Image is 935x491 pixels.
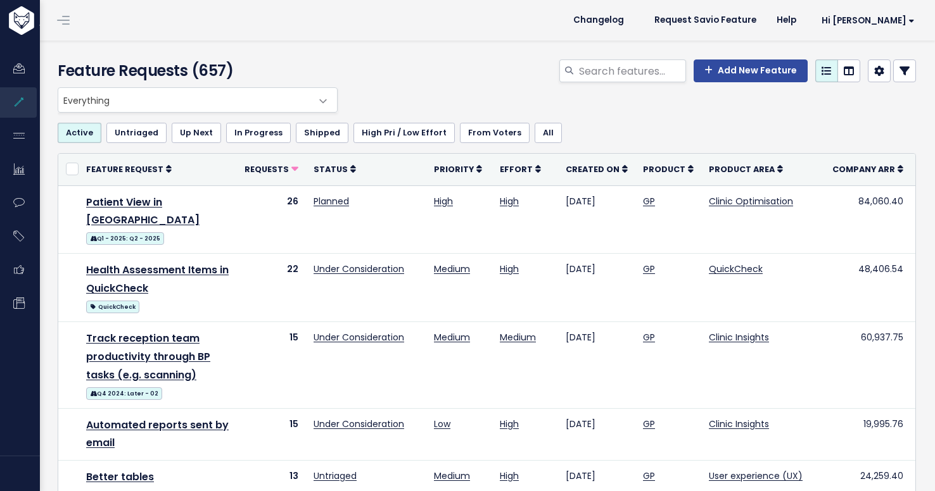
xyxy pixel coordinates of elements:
[86,195,200,228] a: Patient View in [GEOGRAPHIC_DATA]
[500,163,541,175] a: Effort
[86,387,162,400] span: Q4 2024: Later - 02
[558,408,635,461] td: [DATE]
[86,163,172,175] a: Feature Request
[500,195,519,208] a: High
[314,263,404,275] a: Under Consideration
[832,163,903,175] a: Company ARR
[86,385,162,401] a: Q4 2024: Later - 02
[237,254,306,322] td: 22
[643,163,694,175] a: Product
[106,123,167,143] a: Untriaged
[226,123,291,143] a: In Progress
[86,232,164,245] span: Q1 - 2025: Q2 - 2025
[806,11,925,30] a: Hi [PERSON_NAME]
[434,469,470,482] a: Medium
[58,88,312,112] span: Everything
[573,16,624,25] span: Changelog
[434,418,450,430] a: Low
[86,469,154,484] a: Better tables
[709,469,803,482] a: User experience (UX)
[460,123,530,143] a: From Voters
[434,163,482,175] a: Priority
[643,331,655,344] a: GP
[500,418,519,430] a: High
[314,164,348,175] span: Status
[709,263,763,275] a: QuickCheck
[500,331,536,344] a: Medium
[314,195,349,208] a: Planned
[314,418,404,430] a: Under Consideration
[434,263,470,275] a: Medium
[825,185,911,254] td: 84,060.40
[644,11,766,30] a: Request Savio Feature
[237,322,306,409] td: 15
[825,408,911,461] td: 19,995.76
[314,163,356,175] a: Status
[709,195,793,208] a: Clinic Optimisation
[58,59,331,82] h4: Feature Requests (657)
[558,322,635,409] td: [DATE]
[832,164,895,175] span: Company ARR
[296,123,348,143] a: Shipped
[237,408,306,461] td: 15
[58,123,916,143] ul: Filter feature requests
[566,164,620,175] span: Created On
[434,164,474,175] span: Priority
[535,123,562,143] a: All
[434,331,470,344] a: Medium
[500,469,519,482] a: High
[643,263,655,275] a: GP
[566,163,628,175] a: Created On
[86,418,229,451] a: Automated reports sent by email
[709,164,775,175] span: Product Area
[766,11,806,30] a: Help
[558,254,635,322] td: [DATE]
[643,469,655,482] a: GP
[86,301,139,313] span: QuickCheck
[86,164,163,175] span: Feature Request
[86,331,210,382] a: Track reception team productivity through BP tasks (e.g. scanning)
[558,185,635,254] td: [DATE]
[353,123,455,143] a: High Pri / Low Effort
[245,163,298,175] a: Requests
[86,298,139,314] a: QuickCheck
[245,164,289,175] span: Requests
[643,418,655,430] a: GP
[822,16,915,25] span: Hi [PERSON_NAME]
[500,263,519,275] a: High
[86,263,229,295] a: Health Assessment Items in QuickCheck
[825,322,911,409] td: 60,937.75
[709,418,769,430] a: Clinic Insights
[643,195,655,208] a: GP
[434,195,453,208] a: High
[709,163,783,175] a: Product Area
[825,254,911,322] td: 48,406.54
[694,59,808,82] a: Add New Feature
[58,87,338,113] span: Everything
[709,331,769,344] a: Clinic Insights
[314,469,357,482] a: Untriaged
[86,230,164,245] a: Q1 - 2025: Q2 - 2025
[314,331,404,344] a: Under Consideration
[578,59,686,82] input: Search features...
[172,123,221,143] a: Up Next
[6,6,104,35] img: logo-white.9d6f32f41409.svg
[500,164,533,175] span: Effort
[643,164,685,175] span: Product
[237,185,306,254] td: 26
[58,123,101,143] a: Active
